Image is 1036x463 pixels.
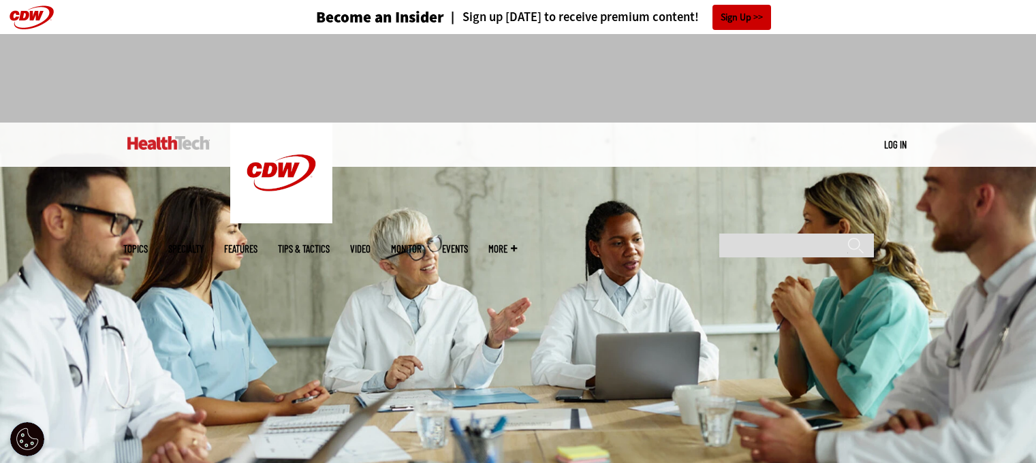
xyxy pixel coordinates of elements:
div: User menu [884,138,907,152]
a: CDW [230,212,332,227]
a: Video [350,244,371,254]
span: Specialty [168,244,204,254]
a: Tips & Tactics [278,244,330,254]
iframe: advertisement [270,48,766,109]
h3: Become an Insider [316,10,444,25]
a: Sign Up [712,5,771,30]
a: Become an Insider [265,10,444,25]
img: Home [127,136,210,150]
span: More [488,244,517,254]
button: Open Preferences [10,422,44,456]
a: MonITor [391,244,422,254]
span: Topics [123,244,148,254]
a: Sign up [DATE] to receive premium content! [444,11,699,24]
img: Home [230,123,332,223]
a: Features [224,244,257,254]
a: Events [442,244,468,254]
a: Log in [884,138,907,150]
div: Cookie Settings [10,422,44,456]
